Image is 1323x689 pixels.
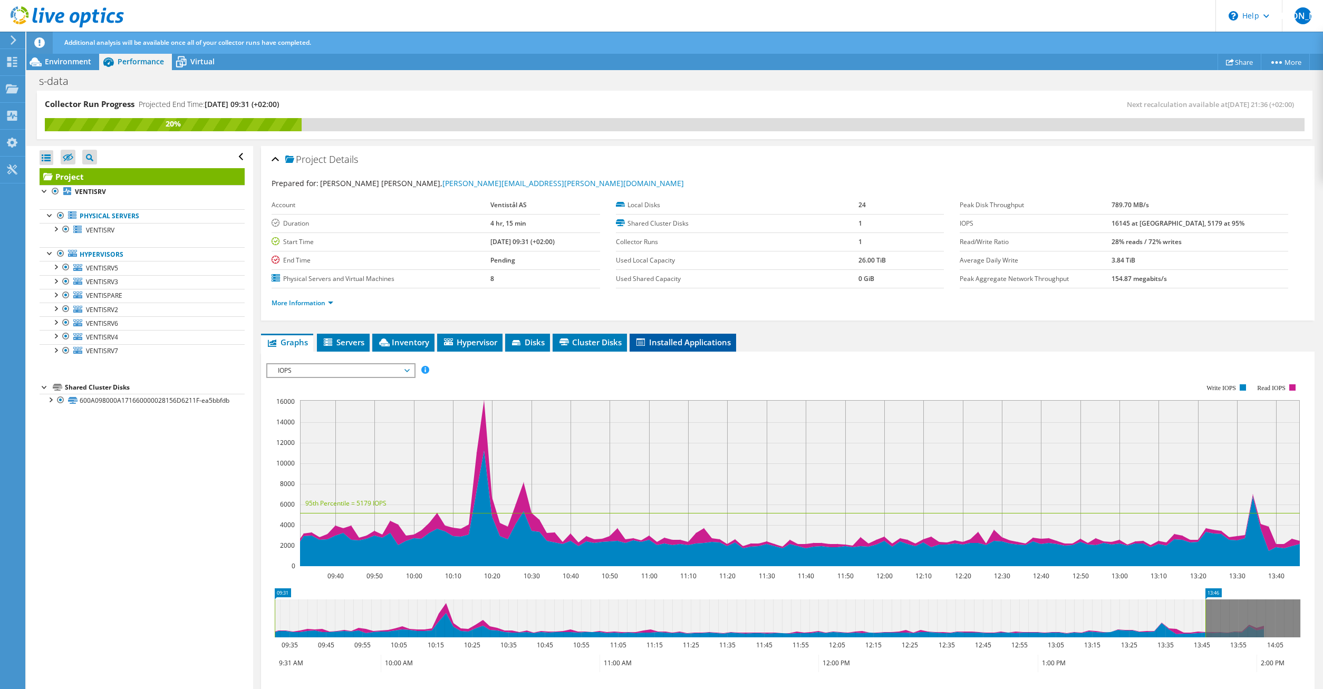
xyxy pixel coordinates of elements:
b: 28% reads / 72% writes [1112,237,1182,246]
text: 2000 [280,541,295,550]
b: 1 [858,237,862,246]
text: Write IOPS [1206,384,1236,392]
label: Collector Runs [616,237,859,247]
span: Next recalculation available at [1127,100,1299,109]
b: 1 [858,219,862,228]
a: VENTISRV [40,223,245,237]
text: 09:40 [327,571,344,580]
span: VENTISRV2 [86,305,118,314]
a: VENTISRV3 [40,275,245,289]
label: Used Shared Capacity [616,274,859,284]
div: 20% [45,118,302,130]
h1: s-data [34,75,85,87]
span: VENTISRV3 [86,277,118,286]
b: Ventistål AS [490,200,527,209]
text: 12000 [276,438,295,447]
b: 24 [858,200,866,209]
b: [DATE] 09:31 (+02:00) [490,237,555,246]
text: 10:00 [406,571,422,580]
b: 16145 at [GEOGRAPHIC_DATA], 5179 at 95% [1112,219,1244,228]
span: VENTISRV [86,226,114,235]
text: 13:45 [1194,641,1210,649]
text: 10:05 [391,641,407,649]
text: 11:00 [641,571,658,580]
a: VENTISRV7 [40,344,245,358]
label: End Time [272,255,490,266]
div: Shared Cluster Disks [65,381,245,394]
span: [PERSON_NAME] [PERSON_NAME], [320,178,684,188]
b: 154.87 megabits/s [1112,274,1167,283]
text: 13:05 [1048,641,1064,649]
label: Local Disks [616,200,859,210]
b: VENTISRV [75,187,106,196]
span: VENTISRV6 [86,319,118,328]
svg: \n [1229,11,1238,21]
text: 11:15 [646,641,663,649]
a: More [1261,54,1310,70]
text: 95th Percentile = 5179 IOPS [305,499,387,508]
text: 09:35 [282,641,298,649]
text: 13:25 [1121,641,1137,649]
text: 11:20 [719,571,736,580]
span: [DATE] 09:31 (+02:00) [205,99,279,109]
label: Average Daily Write [960,255,1112,266]
span: Environment [45,56,91,66]
span: VENTISRV5 [86,264,118,273]
text: 12:15 [865,641,882,649]
text: 14:05 [1267,641,1283,649]
span: Inventory [378,337,429,347]
text: 10:35 [500,641,517,649]
a: Physical Servers [40,209,245,223]
text: 11:05 [610,641,626,649]
h4: Projected End Time: [139,99,279,110]
a: VENTISRV2 [40,303,245,316]
label: Read/Write Ratio [960,237,1112,247]
a: VENTISPARE [40,289,245,303]
text: 09:45 [318,641,334,649]
text: 13:40 [1268,571,1285,580]
text: 12:05 [829,641,845,649]
span: VENTISRV4 [86,333,118,342]
b: 789.70 MB/s [1112,200,1149,209]
a: Project [40,168,245,185]
a: Hypervisors [40,247,245,261]
span: [DATE] 21:36 (+02:00) [1228,100,1294,109]
text: 10:40 [563,571,579,580]
text: 10:25 [464,641,480,649]
span: Performance [118,56,164,66]
text: 10:30 [524,571,540,580]
text: 12:35 [939,641,955,649]
text: 11:50 [837,571,854,580]
b: 0 GiB [858,274,874,283]
label: Start Time [272,237,490,247]
a: More Information [272,298,333,307]
a: 600A098000A171660000028156D6211F-ea5bbfdb [40,394,245,407]
text: 12:00 [876,571,893,580]
text: 10:55 [573,641,590,649]
text: 11:40 [798,571,814,580]
a: Share [1218,54,1261,70]
span: Virtual [190,56,215,66]
text: 16000 [276,397,295,406]
text: 12:10 [915,571,932,580]
span: IOPS [273,364,408,377]
text: 10:50 [602,571,618,580]
text: 13:20 [1190,571,1206,580]
label: Account [272,200,490,210]
span: Details [329,153,358,166]
text: 14000 [276,418,295,426]
text: 10000 [276,459,295,468]
text: 4000 [280,520,295,529]
span: VENTISPARE [86,291,122,300]
text: 0 [292,561,295,570]
label: Prepared for: [272,178,318,188]
span: Servers [322,337,364,347]
b: 26.00 TiB [858,256,886,265]
span: Additional analysis will be available once all of your collector runs have completed. [64,38,311,47]
label: Peak Aggregate Network Throughput [960,274,1112,284]
text: 10:20 [484,571,500,580]
text: 6000 [280,500,295,509]
text: 11:55 [793,641,809,649]
span: Disks [510,337,545,347]
text: 13:10 [1151,571,1167,580]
